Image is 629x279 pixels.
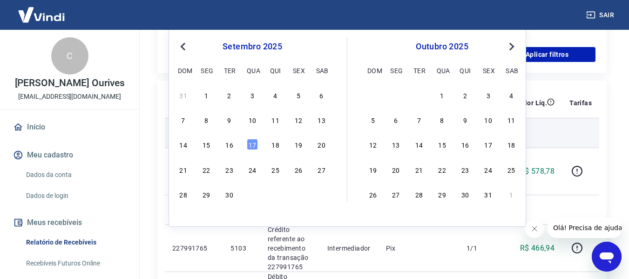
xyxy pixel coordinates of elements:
iframe: Mensagem da empresa [548,218,622,238]
div: Choose sábado, 13 de setembro de 2025 [316,114,327,125]
div: Choose sábado, 4 de outubro de 2025 [506,89,517,101]
div: seg [390,65,401,76]
p: Tarifas [569,98,592,108]
div: Choose sexta-feira, 17 de outubro de 2025 [483,139,494,150]
div: dom [178,65,189,76]
div: Choose sábado, 1 de novembro de 2025 [506,189,517,200]
div: Choose sexta-feira, 31 de outubro de 2025 [483,189,494,200]
div: Choose sexta-feira, 3 de outubro de 2025 [293,189,304,200]
div: Choose segunda-feira, 22 de setembro de 2025 [201,164,212,175]
div: ter [413,65,425,76]
button: Meus recebíveis [11,212,128,233]
button: Previous Month [177,41,189,52]
div: Choose quarta-feira, 24 de setembro de 2025 [247,164,258,175]
div: Choose sábado, 25 de outubro de 2025 [506,164,517,175]
div: Choose sexta-feira, 3 de outubro de 2025 [483,89,494,101]
div: outubro 2025 [366,41,518,52]
div: Choose terça-feira, 14 de outubro de 2025 [413,139,425,150]
div: Choose terça-feira, 23 de setembro de 2025 [224,164,235,175]
div: sab [506,65,517,76]
div: C [51,37,88,75]
img: Vindi [11,0,72,29]
div: Choose quarta-feira, 1 de outubro de 2025 [247,189,258,200]
a: Início [11,117,128,137]
div: seg [201,65,212,76]
div: Choose domingo, 19 de outubro de 2025 [367,164,379,175]
div: qua [247,65,258,76]
div: Choose terça-feira, 30 de setembro de 2025 [413,89,425,101]
p: Crédito referente ao recebimento da transação 227991765 [268,225,312,272]
div: Choose sexta-feira, 24 de outubro de 2025 [483,164,494,175]
div: Choose sexta-feira, 12 de setembro de 2025 [293,114,304,125]
div: Choose sexta-feira, 26 de setembro de 2025 [293,164,304,175]
span: Olá! Precisa de ajuda? [6,7,78,14]
div: Choose segunda-feira, 8 de setembro de 2025 [201,114,212,125]
p: R$ 466,94 [520,243,555,254]
a: Dados de login [22,186,128,205]
a: Relatório de Recebíveis [22,233,128,252]
div: Choose domingo, 28 de setembro de 2025 [178,189,189,200]
button: Aplicar filtros [499,47,595,62]
div: Choose quarta-feira, 29 de outubro de 2025 [437,189,448,200]
div: Choose sábado, 6 de setembro de 2025 [316,89,327,101]
div: Choose terça-feira, 7 de outubro de 2025 [413,114,425,125]
div: Choose terça-feira, 21 de outubro de 2025 [413,164,425,175]
div: ter [224,65,235,76]
div: sex [483,65,494,76]
div: Choose segunda-feira, 15 de setembro de 2025 [201,139,212,150]
div: Choose quinta-feira, 16 de outubro de 2025 [460,139,471,150]
div: Choose segunda-feira, 13 de outubro de 2025 [390,139,401,150]
div: Choose quarta-feira, 22 de outubro de 2025 [437,164,448,175]
p: Valor Líq. [517,98,547,108]
div: Choose domingo, 5 de outubro de 2025 [367,114,379,125]
div: Choose sábado, 27 de setembro de 2025 [316,164,327,175]
div: sex [293,65,304,76]
div: Choose domingo, 21 de setembro de 2025 [178,164,189,175]
div: Choose sexta-feira, 5 de setembro de 2025 [293,89,304,101]
div: Choose quinta-feira, 4 de setembro de 2025 [270,89,281,101]
div: qua [437,65,448,76]
p: Intermediador [327,244,371,253]
p: R$ 578,78 [520,166,555,177]
iframe: Fechar mensagem [525,219,544,238]
div: Choose quarta-feira, 8 de outubro de 2025 [437,114,448,125]
div: setembro 2025 [176,41,328,52]
div: Choose quarta-feira, 10 de setembro de 2025 [247,114,258,125]
div: Choose sábado, 4 de outubro de 2025 [316,189,327,200]
div: Choose segunda-feira, 27 de outubro de 2025 [390,189,401,200]
div: Choose domingo, 7 de setembro de 2025 [178,114,189,125]
button: Sair [584,7,618,24]
div: Choose terça-feira, 28 de outubro de 2025 [413,189,425,200]
div: Choose quinta-feira, 23 de outubro de 2025 [460,164,471,175]
div: Choose quinta-feira, 11 de setembro de 2025 [270,114,281,125]
div: dom [367,65,379,76]
p: 1/1 [467,244,494,253]
div: Choose sexta-feira, 10 de outubro de 2025 [483,114,494,125]
p: Pix [386,244,452,253]
div: Choose quinta-feira, 2 de outubro de 2025 [270,189,281,200]
div: Choose domingo, 28 de setembro de 2025 [367,89,379,101]
div: Choose quarta-feira, 1 de outubro de 2025 [437,89,448,101]
div: Choose terça-feira, 16 de setembro de 2025 [224,139,235,150]
div: Choose segunda-feira, 6 de outubro de 2025 [390,114,401,125]
p: 5103 [230,244,252,253]
a: Dados da conta [22,165,128,184]
div: Choose segunda-feira, 20 de outubro de 2025 [390,164,401,175]
div: Choose quinta-feira, 2 de outubro de 2025 [460,89,471,101]
p: [EMAIL_ADDRESS][DOMAIN_NAME] [18,92,121,102]
div: Choose quinta-feira, 18 de setembro de 2025 [270,139,281,150]
div: Choose quarta-feira, 17 de setembro de 2025 [247,139,258,150]
div: Choose terça-feira, 2 de setembro de 2025 [224,89,235,101]
div: Choose segunda-feira, 29 de setembro de 2025 [390,89,401,101]
div: Choose quinta-feira, 9 de outubro de 2025 [460,114,471,125]
a: Recebíveis Futuros Online [22,254,128,273]
div: Choose sábado, 11 de outubro de 2025 [506,114,517,125]
iframe: Botão para abrir a janela de mensagens [592,242,622,272]
div: Choose segunda-feira, 1 de setembro de 2025 [201,89,212,101]
div: month 2025-09 [176,88,328,201]
div: Choose quarta-feira, 15 de outubro de 2025 [437,139,448,150]
div: Choose segunda-feira, 29 de setembro de 2025 [201,189,212,200]
button: Meu cadastro [11,145,128,165]
div: Choose sábado, 20 de setembro de 2025 [316,139,327,150]
p: 227991765 [172,244,216,253]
